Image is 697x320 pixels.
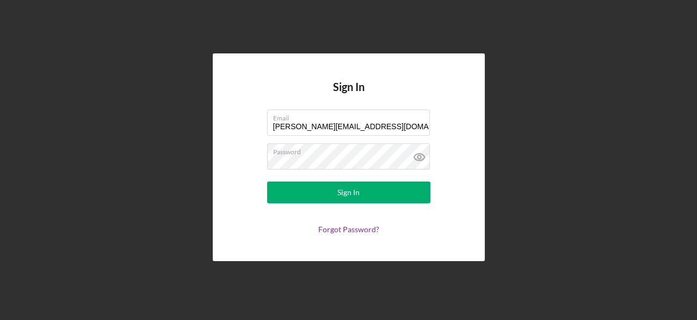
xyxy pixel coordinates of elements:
[273,144,430,156] label: Password
[337,182,360,203] div: Sign In
[333,81,365,110] h4: Sign In
[267,182,430,203] button: Sign In
[318,225,379,234] a: Forgot Password?
[273,110,430,122] label: Email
